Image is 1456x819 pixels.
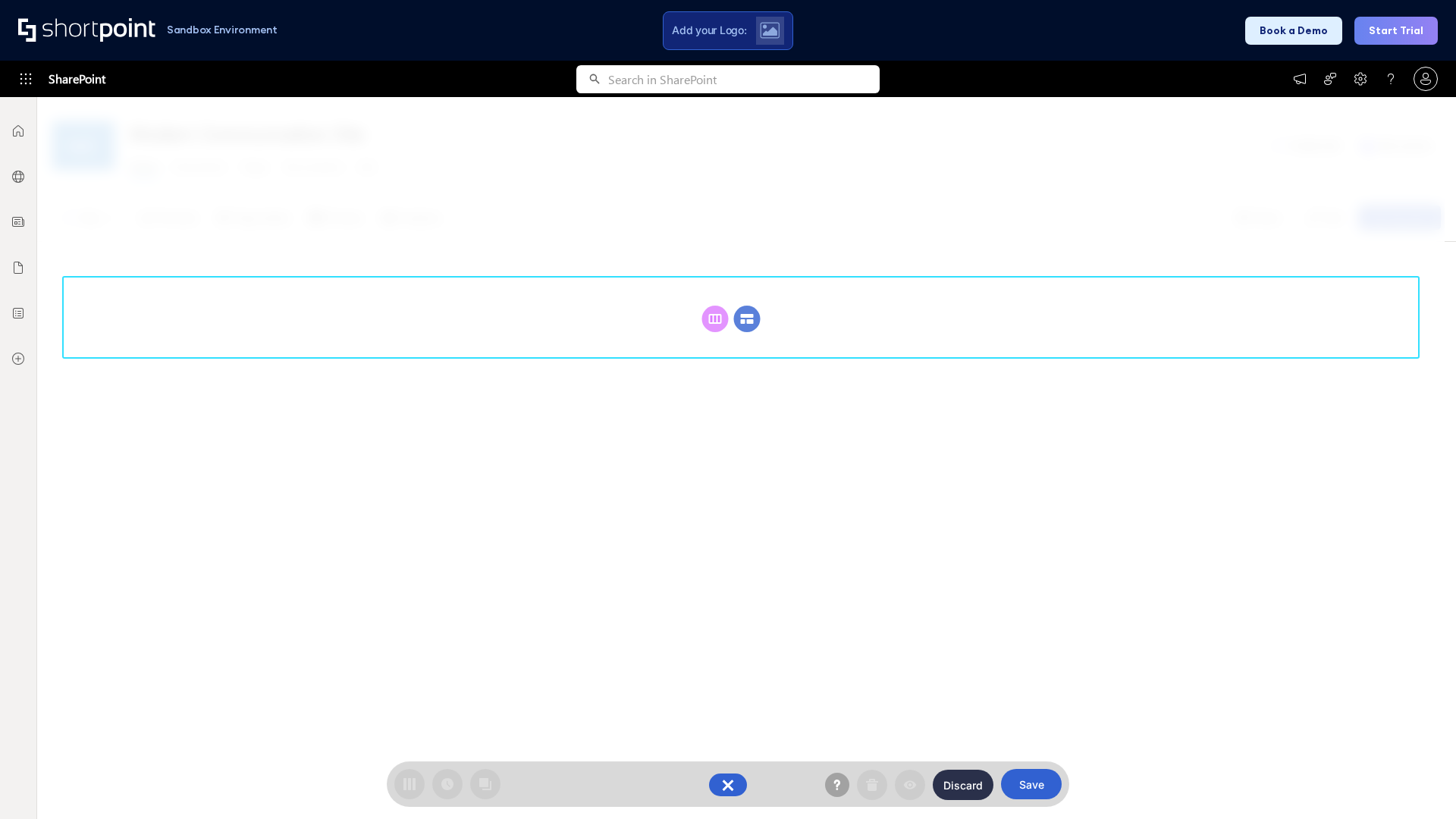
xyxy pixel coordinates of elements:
h1: Sandbox Environment [167,26,278,34]
button: Book a Demo [1245,17,1342,45]
button: Save [1001,769,1062,799]
button: Discard [933,770,993,800]
input: Search in SharePoint [608,65,880,93]
button: Start Trial [1354,17,1438,45]
span: Add your Logo: [672,24,746,37]
span: SharePoint [49,61,105,97]
img: Upload logo [760,22,780,39]
iframe: Chat Widget [1380,746,1456,819]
